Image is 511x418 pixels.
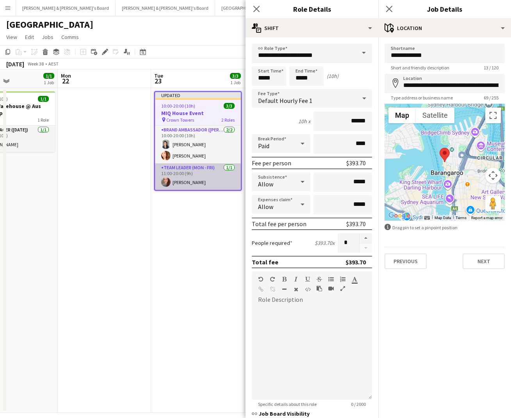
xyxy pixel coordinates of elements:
[155,163,241,190] app-card-role: Team Leader (Mon - Fri)1/111:00-20:00 (9h)[PERSON_NAME]
[424,215,430,221] button: Keyboard shortcuts
[456,216,466,220] a: Terms (opens in new tab)
[305,286,310,292] button: HTML Code
[345,401,372,407] span: 0 / 2000
[385,65,456,71] span: Short and friendly description
[3,32,20,42] a: View
[386,211,412,221] img: Google
[258,180,273,188] span: Allow
[258,97,312,104] span: Default Hourly Fee 1
[340,285,345,292] button: Fullscreen
[155,92,241,98] div: Updated
[252,258,278,266] div: Total fee
[293,276,299,282] button: Italic
[60,76,71,85] span: 22
[360,233,372,243] button: Increase
[224,103,235,109] span: 3/3
[298,118,310,125] div: 10h x
[252,239,292,246] label: People required
[154,91,242,191] app-job-card: Updated10:00-20:00 (10h)3/3MIQ House Event Crown Towers2 RolesBrand Ambassador ([PERSON_NAME])2/2...
[328,276,334,282] button: Unordered List
[246,19,378,37] div: Shift
[281,286,287,292] button: Horizontal Line
[252,220,306,228] div: Total fee per person
[477,95,505,101] span: 69 / 255
[252,410,372,417] h3: Job Board Visibility
[258,142,269,150] span: Paid
[477,65,505,71] span: 13 / 120
[44,80,54,85] div: 1 Job
[293,286,299,292] button: Clear Formatting
[317,276,322,282] button: Strikethrough
[155,126,241,163] app-card-role: Brand Ambassador ([PERSON_NAME])2/210:00-20:00 (10h)[PERSON_NAME][PERSON_NAME]
[252,159,291,167] div: Fee per person
[327,73,338,80] div: (10h)
[258,203,273,211] span: Allow
[153,76,163,85] span: 23
[434,215,451,221] button: Map Data
[166,117,194,123] span: Crown Towers
[346,220,366,228] div: $393.70
[6,34,17,41] span: View
[246,4,378,14] h3: Role Details
[471,216,502,220] a: Report a map error
[485,196,501,211] button: Drag Pegman onto the map to open Street View
[116,0,215,16] button: [PERSON_NAME] & [PERSON_NAME]'s Board
[305,276,310,282] button: Underline
[328,285,334,292] button: Insert video
[61,72,71,79] span: Mon
[155,110,241,117] h3: MIQ House Event
[485,168,501,183] button: Map camera controls
[221,117,235,123] span: 2 Roles
[58,32,82,42] a: Comms
[37,117,49,123] span: 1 Role
[388,108,416,123] button: Show street map
[281,276,287,282] button: Bold
[6,60,24,68] div: [DATE]
[386,211,412,221] a: Click to see this area on Google Maps
[16,0,116,16] button: [PERSON_NAME] & [PERSON_NAME]'s Board
[38,96,49,102] span: 1/1
[385,253,427,269] button: Previous
[378,19,511,37] div: Location
[6,19,93,30] h1: [GEOGRAPHIC_DATA]
[258,276,264,282] button: Undo
[48,61,59,67] div: AEST
[270,276,275,282] button: Redo
[25,34,34,41] span: Edit
[463,253,505,269] button: Next
[61,34,79,41] span: Comms
[385,224,505,231] div: Drag pin to set a pinpoint position
[42,34,53,41] span: Jobs
[346,159,366,167] div: $393.70
[416,108,454,123] button: Show satellite imagery
[252,401,323,407] span: Specific details about this role
[39,32,57,42] a: Jobs
[215,0,271,16] button: [GEOGRAPHIC_DATA]
[315,239,335,246] div: $393.70 x
[26,61,45,67] span: Week 38
[352,276,357,282] button: Text Color
[485,108,501,123] button: Toggle fullscreen view
[43,73,54,79] span: 1/1
[385,95,459,101] span: Type address or business name
[340,276,345,282] button: Ordered List
[161,103,195,109] span: 10:00-20:00 (10h)
[154,72,163,79] span: Tue
[345,258,366,266] div: $393.70
[378,4,511,14] h3: Job Details
[230,73,241,79] span: 3/3
[230,80,240,85] div: 1 Job
[317,285,322,292] button: Paste as plain text
[22,32,37,42] a: Edit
